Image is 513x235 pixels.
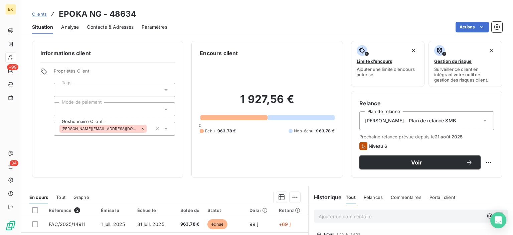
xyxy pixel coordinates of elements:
[391,195,421,200] span: Commentaires
[207,208,241,213] div: Statut
[200,93,334,113] h2: 1 927,56 €
[101,208,129,213] div: Émise le
[40,49,175,57] h6: Informations client
[200,49,238,57] h6: Encours client
[56,195,65,200] span: Tout
[357,67,419,77] span: Ajouter une limite d’encours autorisé
[434,67,497,83] span: Surveiller ce client en intégrant votre outil de gestion des risques client.
[309,193,342,201] h6: Historique
[177,221,199,228] span: 963,78 €
[359,134,494,139] span: Prochaine relance prévue depuis le
[142,24,167,30] span: Paramètres
[207,219,227,229] span: échue
[434,58,472,64] span: Gestion du risque
[59,106,65,112] input: Ajouter une valeur
[29,195,48,200] span: En cours
[279,221,291,227] span: +69 j
[49,207,93,213] div: Référence
[346,195,356,200] span: Tout
[205,128,215,134] span: Échu
[61,24,79,30] span: Analyse
[364,195,383,200] span: Relances
[147,126,152,132] input: Ajouter une valeur
[32,11,47,17] a: Clients
[279,208,304,213] div: Retard
[217,128,236,134] span: 963,78 €
[54,68,175,78] span: Propriétés Client
[74,207,80,213] span: 2
[316,128,334,134] span: 963,78 €
[101,221,125,227] span: 1 juil. 2025
[137,221,164,227] span: 31 juil. 2025
[369,143,387,149] span: Niveau 6
[59,87,65,93] input: Ajouter une valeur
[359,155,481,169] button: Voir
[430,195,455,200] span: Portail client
[357,58,392,64] span: Limite d’encours
[199,123,201,128] span: 0
[435,134,463,139] span: 21 août 2025
[365,117,456,124] span: [PERSON_NAME] - Plan de relance SMB
[73,195,89,200] span: Graphe
[249,221,258,227] span: 99 j
[429,41,502,87] button: Gestion du risqueSurveiller ce client en intégrant votre outil de gestion des risques client.
[177,208,199,213] div: Solde dû
[5,220,16,231] img: Logo LeanPay
[49,221,85,227] span: FAC/2025/14911
[294,128,313,134] span: Non-échu
[456,22,489,32] button: Actions
[5,4,16,15] div: EX
[490,212,506,228] div: Open Intercom Messenger
[351,41,425,87] button: Limite d’encoursAjouter une limite d’encours autorisé
[32,24,53,30] span: Situation
[359,99,494,107] h6: Relance
[137,208,169,213] div: Échue le
[367,160,466,165] span: Voir
[59,8,136,20] h3: EPOKA NG - 48634
[10,160,18,166] span: 34
[87,24,134,30] span: Contacts & Adresses
[61,127,139,131] span: [PERSON_NAME][EMAIL_ADDRESS][DOMAIN_NAME]
[7,64,18,70] span: +99
[249,208,271,213] div: Délai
